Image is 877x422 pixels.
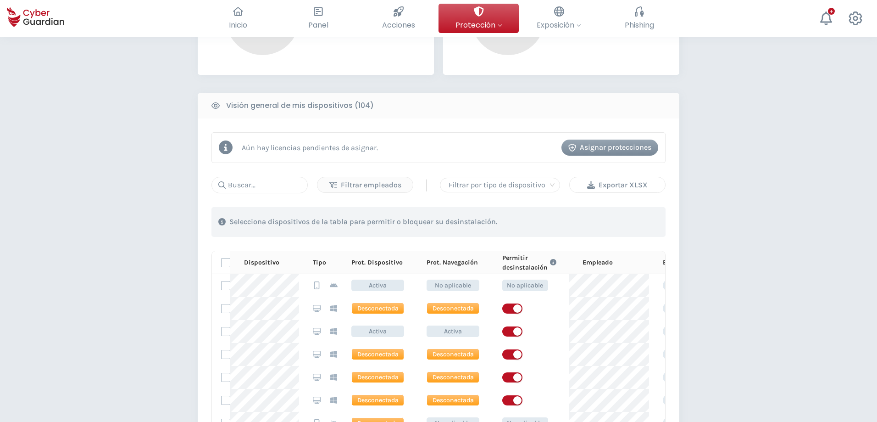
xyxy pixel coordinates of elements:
[427,371,479,383] span: Desconectada
[351,326,404,337] span: Activa
[583,258,649,267] div: Empleado
[502,280,548,291] span: No aplicable
[351,258,413,267] div: Prot. Dispositivo
[425,178,428,192] span: |
[229,19,247,31] span: Inicio
[569,177,666,193] button: Exportar XLSX
[427,394,479,406] span: Desconectada
[351,280,404,291] span: Activa
[244,258,299,267] div: Dispositivo
[438,4,519,33] button: Protección
[308,19,328,31] span: Panel
[663,258,822,267] div: Etiquetas
[537,19,581,31] span: Exposición
[427,326,479,337] span: Activa
[278,4,358,33] button: Panel
[242,143,378,152] p: Aún hay licencias pendientes de asignar.
[226,100,374,111] b: Visión general de mis dispositivos (104)
[211,177,308,193] input: Buscar...
[568,142,651,153] div: Asignar protecciones
[577,180,658,191] div: Exportar XLSX
[351,349,404,360] span: Desconectada
[351,394,404,406] span: Desconectada
[324,180,406,191] div: Filtrar empleados
[358,4,438,33] button: Acciones
[427,303,479,314] span: Desconectada
[502,253,569,272] div: Permitir desinstalación
[427,349,479,360] span: Desconectada
[229,217,497,226] p: Selecciona dispositivos de la tabla para permitir o bloquear su desinstalación.
[382,19,415,31] span: Acciones
[561,140,658,156] button: Asignar protecciones
[351,303,404,314] span: Desconectada
[828,8,835,15] div: +
[548,253,559,272] button: Link to FAQ information
[455,19,502,31] span: Protección
[519,4,599,33] button: Exposición
[599,4,679,33] button: Phishing
[625,19,654,31] span: Phishing
[198,4,278,33] button: Inicio
[313,258,338,267] div: Tipo
[351,371,404,383] span: Desconectada
[317,177,413,193] button: Filtrar empleados
[427,280,479,291] span: No aplicable
[427,258,488,267] div: Prot. Navegación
